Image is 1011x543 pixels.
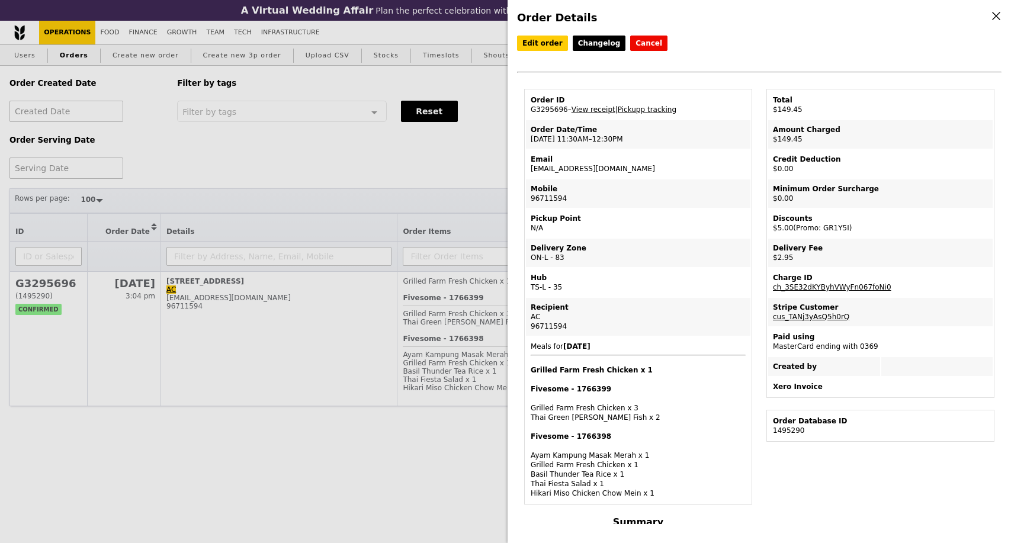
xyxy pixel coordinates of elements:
div: 96711594 [531,322,746,331]
button: Cancel [630,36,667,51]
div: Stripe Customer [773,303,988,312]
div: Total [773,95,988,105]
a: ch_3SE32dKYByhVWyFn067foNi0 [773,283,891,291]
div: Recipient [531,303,746,312]
td: G3295696 [526,91,750,119]
b: [DATE] [563,342,590,351]
div: Amount Charged [773,125,988,134]
div: Order Database ID [773,416,988,426]
div: Order Date/Time [531,125,746,134]
span: | [615,105,676,114]
h4: Fivesome - 1766398 [531,432,746,441]
td: $0.00 [768,179,993,208]
a: cus_TANj3yAsQ5h0rQ [773,313,849,321]
div: Minimum Order Surcharge [773,184,988,194]
div: AC [531,312,746,322]
div: Paid using [773,332,988,342]
div: Credit Deduction [773,155,988,164]
div: Pickup Point [531,214,746,223]
td: $5.00 [768,209,993,237]
span: (Promo: GR1Y5I) [793,224,852,232]
td: [DATE] 11:30AM–12:30PM [526,120,750,149]
div: Delivery Zone [531,243,746,253]
div: Charge ID [773,273,988,282]
td: TS-L - 35 [526,268,750,297]
div: Mobile [531,184,746,194]
div: Grilled Farm Fresh Chicken x 3 Thai Green [PERSON_NAME] Fish x 2 [531,384,746,422]
td: MasterCard ending with 0369 [768,327,993,356]
span: – [568,105,572,114]
h4: Fivesome - 1766399 [531,384,746,394]
span: Order Details [517,11,597,24]
td: $2.95 [768,239,993,267]
td: 1495290 [768,412,993,440]
a: Pickupp tracking [618,105,676,114]
td: $149.45 [768,91,993,119]
h4: Summary [524,516,752,528]
td: N/A [526,209,750,237]
div: Order ID [531,95,746,105]
td: ON-L - 83 [526,239,750,267]
div: Xero Invoice [773,382,988,391]
div: Ayam Kampung Masak Merah x 1 Grilled Farm Fresh Chicken x 1 Basil Thunder Tea Rice x 1 Thai Fiest... [531,432,746,498]
td: 96711594 [526,179,750,208]
a: Edit order [517,36,568,51]
h4: Grilled Farm Fresh Chicken x 1 [531,365,746,375]
td: $0.00 [768,150,993,178]
div: Email [531,155,746,164]
td: [EMAIL_ADDRESS][DOMAIN_NAME] [526,150,750,178]
div: Hub [531,273,746,282]
span: Meals for [531,342,746,498]
div: Delivery Fee [773,243,988,253]
div: Discounts [773,214,988,223]
td: $149.45 [768,120,993,149]
a: View receipt [572,105,615,114]
div: Created by [773,362,875,371]
a: Changelog [573,36,626,51]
